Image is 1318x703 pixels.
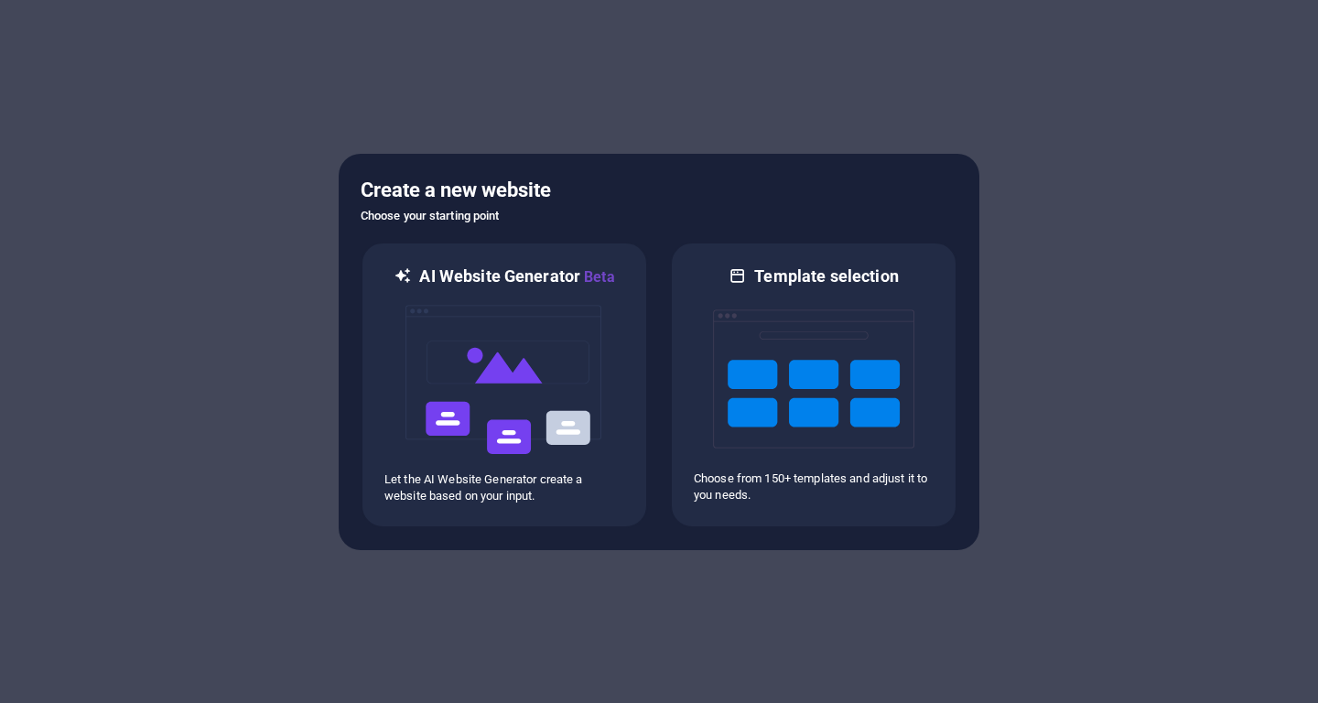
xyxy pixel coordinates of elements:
[404,288,605,471] img: ai
[361,242,648,528] div: AI Website GeneratorBetaaiLet the AI Website Generator create a website based on your input.
[670,242,957,528] div: Template selectionChoose from 150+ templates and adjust it to you needs.
[580,268,615,286] span: Beta
[361,176,957,205] h5: Create a new website
[419,265,614,288] h6: AI Website Generator
[694,470,934,503] p: Choose from 150+ templates and adjust it to you needs.
[384,471,624,504] p: Let the AI Website Generator create a website based on your input.
[361,205,957,227] h6: Choose your starting point
[754,265,898,287] h6: Template selection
